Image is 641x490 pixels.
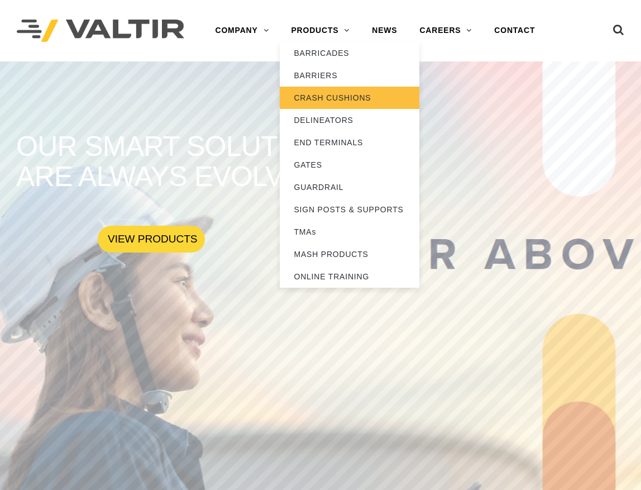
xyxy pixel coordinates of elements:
[17,20,184,42] img: Valtir
[280,265,419,288] a: ONLINE TRAINING
[280,221,419,243] a: TMAs
[204,20,280,42] a: COMPANY
[98,226,205,253] a: VIEW PRODUCTS
[280,87,419,109] a: CRASH CUSHIONS
[280,154,419,176] a: GATES
[16,131,379,192] rs-layer: OUR SMART SOLUTIONS ARE ALWAYS EVOLVING.
[280,243,419,265] a: MASH PRODUCTS
[280,131,419,154] a: END TERMINALS
[280,109,419,131] a: DELINEATORS
[280,42,419,64] a: BARRICADES
[280,64,419,87] a: BARRIERS
[483,20,546,42] a: CONTACT
[280,176,419,198] a: GUARDRAIL
[361,20,408,42] a: NEWS
[280,198,419,221] a: SIGN POSTS & SUPPORTS
[280,20,361,42] a: PRODUCTS
[408,20,483,42] a: CAREERS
